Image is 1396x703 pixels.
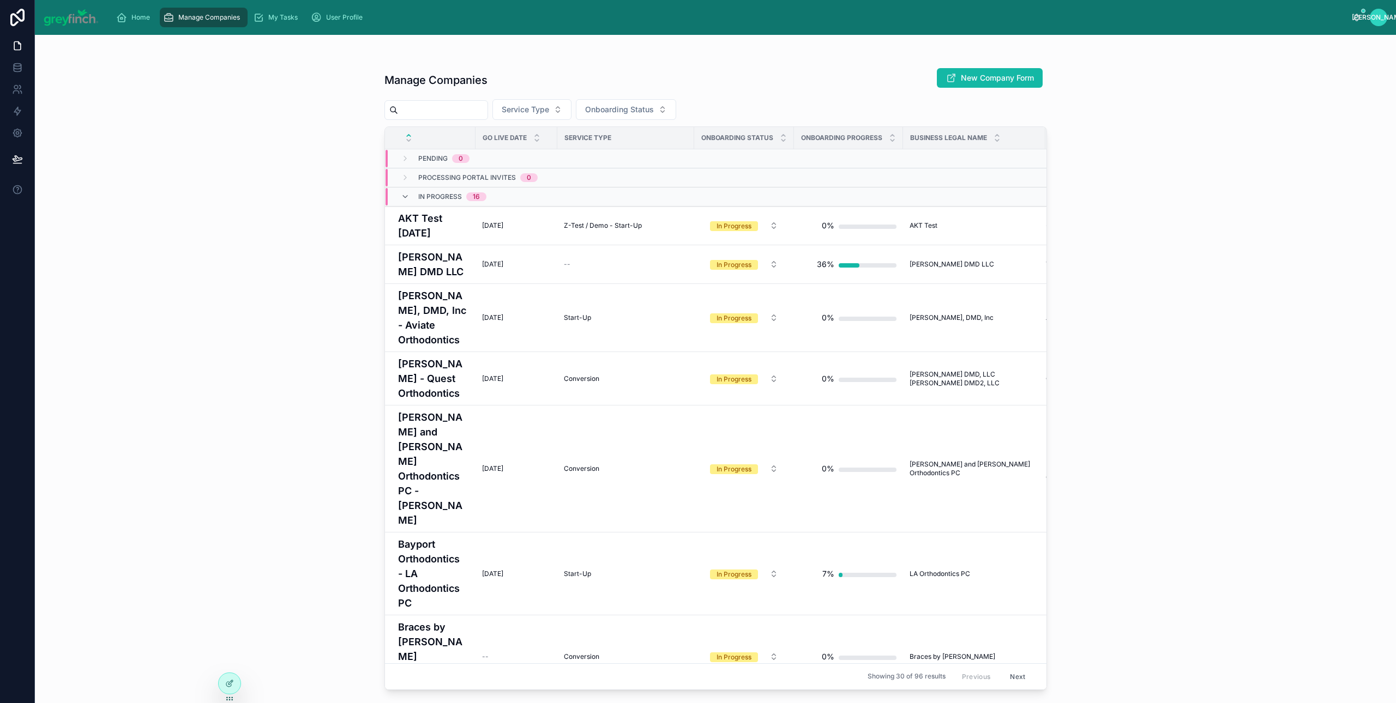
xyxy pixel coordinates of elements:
[418,192,462,201] span: In Progress
[701,369,787,389] button: Select Button
[482,464,551,473] a: [DATE]
[482,221,551,230] a: [DATE]
[801,368,896,390] a: 0%
[1046,313,1123,322] a: Aviate Orthodontics
[576,99,676,120] button: Select Button
[1046,648,1123,665] a: Braces by [PERSON_NAME]
[717,313,751,323] div: In Progress
[482,221,503,230] span: [DATE]
[701,216,787,235] button: Select Button
[910,569,1039,578] a: LA Orthodontics PC
[1002,668,1033,685] button: Next
[717,569,751,579] div: In Progress
[937,68,1043,88] button: New Company Form
[564,221,688,230] a: Z-Test / Demo - Start-Up
[801,253,896,275] a: 36%
[564,569,688,578] a: Start-Up
[482,652,551,661] a: --
[585,104,654,115] span: Onboarding Status
[564,464,688,473] a: Conversion
[564,652,599,661] span: Conversion
[492,99,571,120] button: Select Button
[822,646,834,668] div: 0%
[398,537,469,610] a: Bayport Orthodontics - LA Orthodontics PC
[701,458,787,479] a: Select Button
[482,569,551,578] a: [DATE]
[1046,374,1123,383] a: Quest Orthodontics
[418,173,516,182] span: Processing Portal Invites
[910,370,1039,387] span: [PERSON_NAME] DMD, LLC [PERSON_NAME] DMD2, LLC
[564,374,688,383] a: Conversion
[564,260,688,269] a: --
[822,563,834,585] div: 7%
[701,368,787,389] a: Select Button
[822,368,834,390] div: 0%
[910,221,937,230] span: AKT Test
[482,652,489,661] span: --
[910,221,1039,230] a: AKT Test
[1046,569,1123,578] a: Bayport Orthodontics
[801,134,882,142] span: Onboarding Progress
[564,313,591,322] span: Start-Up
[701,134,773,142] span: Onboarding Status
[1046,313,1106,322] span: Aviate Orthodontics
[418,154,448,163] span: Pending
[717,652,751,662] div: In Progress
[178,13,240,22] span: Manage Companies
[564,652,688,661] a: Conversion
[1046,374,1105,383] span: Quest Orthodontics
[910,260,1039,269] a: [PERSON_NAME] DMD LLC
[398,288,469,347] a: [PERSON_NAME], DMD, Inc - Aviate Orthodontics
[701,254,787,274] button: Select Button
[717,374,751,384] div: In Progress
[564,313,688,322] a: Start-Up
[250,8,305,27] a: My Tasks
[701,647,787,666] button: Select Button
[131,13,150,22] span: Home
[910,652,995,661] span: Braces by [PERSON_NAME]
[473,192,480,201] div: 16
[822,215,834,237] div: 0%
[961,72,1034,83] span: New Company Form
[801,458,896,480] a: 0%
[268,13,298,22] span: My Tasks
[801,307,896,329] a: 0%
[459,154,463,163] div: 0
[482,374,551,383] a: [DATE]
[502,104,549,115] span: Service Type
[1046,569,1112,578] span: Bayport Orthodontics
[482,313,503,322] span: [DATE]
[701,563,787,584] a: Select Button
[482,569,503,578] span: [DATE]
[701,254,787,275] a: Select Button
[398,211,469,240] a: AKT Test [DATE]
[482,260,551,269] a: [DATE]
[398,356,469,401] a: [PERSON_NAME] - Quest Orthodontics
[910,460,1039,477] a: [PERSON_NAME] and [PERSON_NAME] Orthodontics PC
[1046,221,1123,230] a: --
[398,250,469,279] a: [PERSON_NAME] DMD LLC
[398,620,469,693] a: Braces by [PERSON_NAME] ([PERSON_NAME])
[564,221,642,230] span: Z-Test / Demo - Start-Up
[701,215,787,236] a: Select Button
[1046,456,1123,482] span: [PERSON_NAME] and [PERSON_NAME] Orthodontics PC
[564,374,599,383] span: Conversion
[910,313,994,322] span: [PERSON_NAME], DMD, Inc
[107,5,1353,29] div: scrollable content
[910,569,970,578] span: LA Orthodontics PC
[701,459,787,478] button: Select Button
[482,313,551,322] a: [DATE]
[1046,260,1123,269] a: TMJ [US_STATE]
[1046,260,1098,269] span: TMJ [US_STATE]
[564,260,570,269] span: --
[482,260,503,269] span: [DATE]
[717,221,751,231] div: In Progress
